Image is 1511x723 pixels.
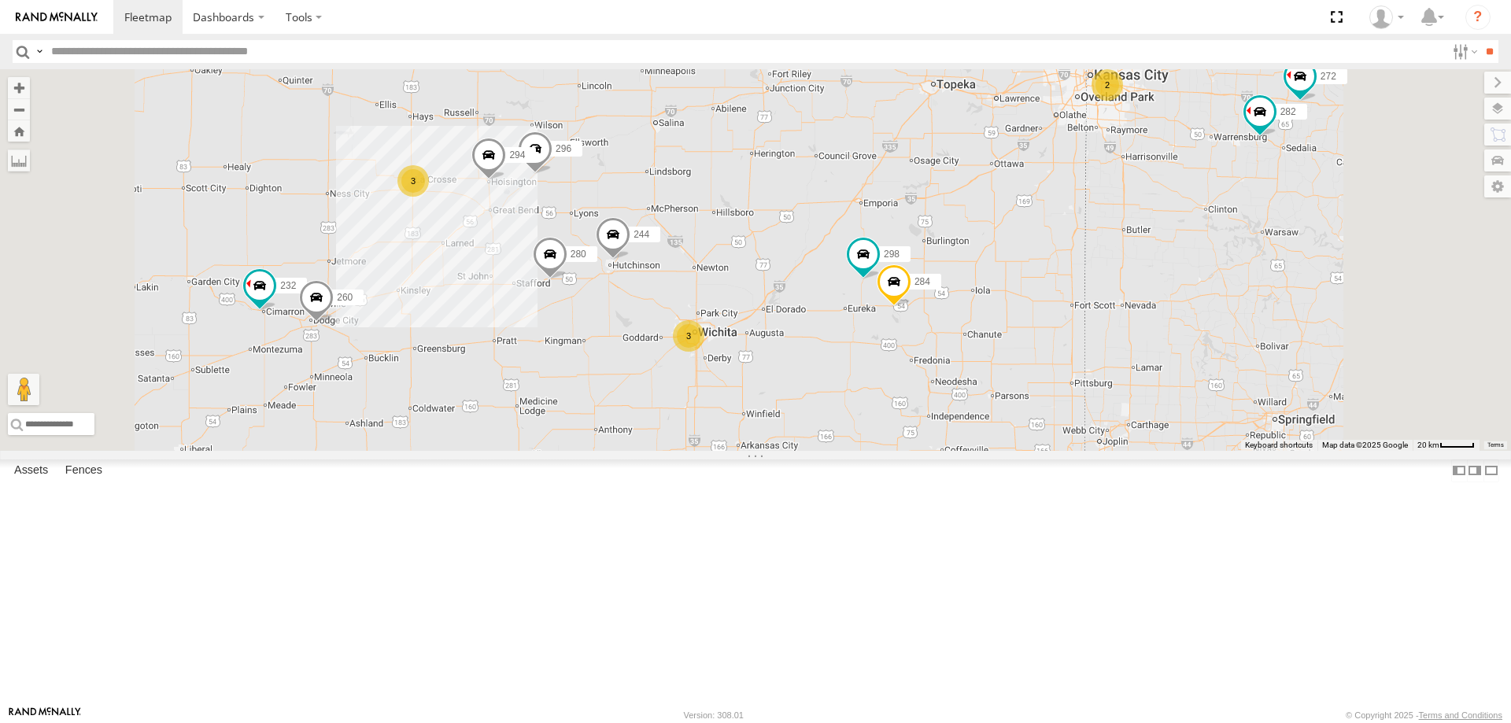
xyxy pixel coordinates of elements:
[1465,5,1491,30] i: ?
[1092,69,1123,101] div: 2
[556,142,571,153] span: 296
[33,40,46,63] label: Search Query
[8,120,30,142] button: Zoom Home
[1417,441,1439,449] span: 20 km
[1413,440,1480,451] button: Map Scale: 20 km per 41 pixels
[1346,710,1502,720] div: © Copyright 2025 -
[8,98,30,120] button: Zoom out
[673,320,704,352] div: 3
[1451,459,1467,482] label: Dock Summary Table to the Left
[57,459,110,481] label: Fences
[337,292,353,303] span: 260
[1419,710,1502,720] a: Terms and Conditions
[634,229,649,240] span: 244
[684,710,744,720] div: Version: 308.01
[1487,442,1504,448] a: Terms (opens in new tab)
[1322,441,1408,449] span: Map data ©2025 Google
[6,459,56,481] label: Assets
[1280,106,1296,117] span: 282
[16,12,98,23] img: rand-logo.svg
[1364,6,1409,29] div: Steve Basgall
[914,276,930,287] span: 284
[8,149,30,172] label: Measure
[397,165,429,197] div: 3
[1245,440,1313,451] button: Keyboard shortcuts
[1484,175,1511,197] label: Map Settings
[884,249,900,260] span: 298
[280,280,296,291] span: 232
[9,707,81,723] a: Visit our Website
[509,149,525,160] span: 294
[8,77,30,98] button: Zoom in
[8,374,39,405] button: Drag Pegman onto the map to open Street View
[1483,459,1499,482] label: Hide Summary Table
[571,249,586,260] span: 280
[1446,40,1480,63] label: Search Filter Options
[1321,71,1336,82] span: 272
[1467,459,1483,482] label: Dock Summary Table to the Right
